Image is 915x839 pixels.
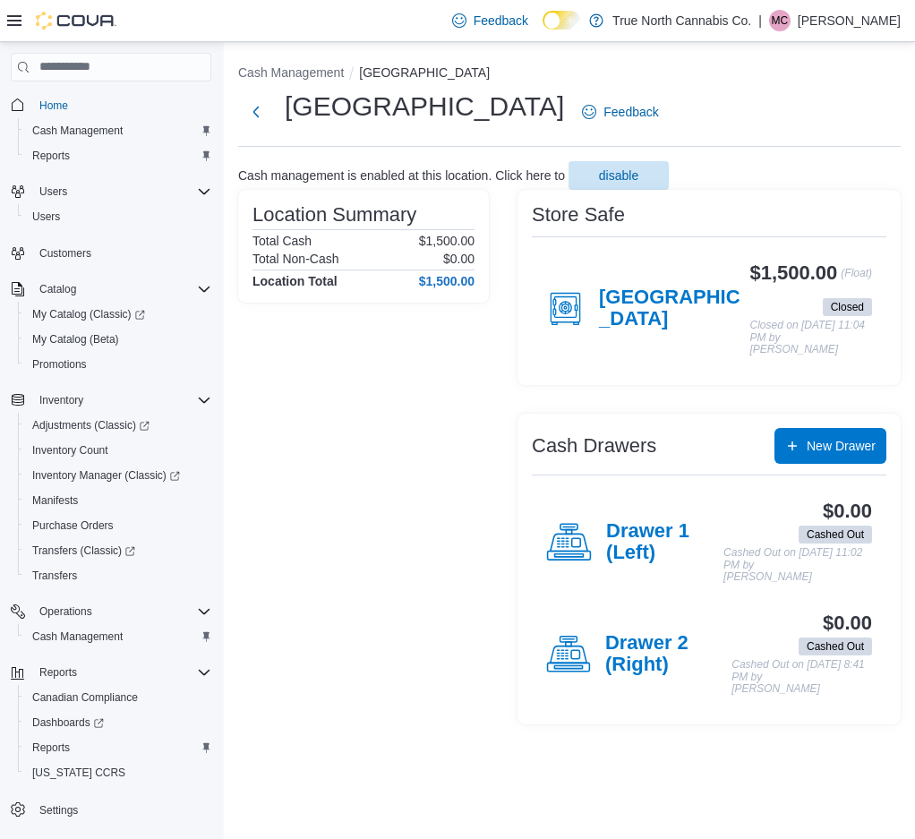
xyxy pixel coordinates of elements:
button: Catalog [32,278,83,300]
span: Transfers [25,565,211,586]
span: Adjustments (Classic) [25,415,211,436]
span: Reports [25,145,211,167]
span: Users [25,206,211,227]
button: Cash Management [18,624,218,649]
a: Manifests [25,490,85,511]
span: Inventory Count [25,440,211,461]
p: True North Cannabis Co. [612,10,751,31]
span: Purchase Orders [25,515,211,536]
h3: Cash Drawers [532,435,656,457]
button: Inventory [4,388,218,413]
button: Cash Management [18,118,218,143]
button: Operations [32,601,99,622]
span: Inventory [39,393,83,407]
span: My Catalog (Beta) [25,329,211,350]
span: Reports [25,737,211,758]
a: Inventory Count [25,440,115,461]
button: Reports [4,660,218,685]
p: Cash management is enabled at this location. Click here to [238,168,565,183]
button: Home [4,92,218,118]
button: Inventory [32,390,90,411]
span: Customers [32,242,211,264]
a: Transfers [25,565,84,586]
p: [PERSON_NAME] [798,10,901,31]
img: Cova [36,12,116,30]
span: Reports [32,149,70,163]
a: Cash Management [25,626,130,647]
p: Cashed Out on [DATE] 11:02 PM by [PERSON_NAME] [723,547,872,584]
span: Feedback [474,12,528,30]
span: disable [599,167,638,184]
button: Users [18,204,218,229]
h6: Total Cash [252,234,312,248]
button: [GEOGRAPHIC_DATA] [359,65,490,80]
button: disable [569,161,669,190]
span: Washington CCRS [25,762,211,783]
a: Adjustments (Classic) [18,413,218,438]
span: MC [772,10,789,31]
span: Closed [831,299,864,315]
span: Catalog [39,282,76,296]
button: Transfers [18,563,218,588]
span: Users [39,184,67,199]
span: Dashboards [32,715,104,730]
h6: Total Non-Cash [252,252,339,266]
a: Adjustments (Classic) [25,415,157,436]
h4: $1,500.00 [419,274,475,288]
span: Cashed Out [807,638,864,655]
span: My Catalog (Classic) [25,304,211,325]
a: Inventory Manager (Classic) [25,465,187,486]
span: Reports [39,665,77,680]
a: Promotions [25,354,94,375]
button: Operations [4,599,218,624]
span: Canadian Compliance [32,690,138,705]
button: Inventory Count [18,438,218,463]
button: Customers [4,240,218,266]
span: New Drawer [807,437,876,455]
span: Home [39,98,68,113]
a: Customers [32,243,98,264]
span: Transfers (Classic) [25,540,211,561]
span: Inventory Manager (Classic) [32,468,180,483]
button: Reports [32,662,84,683]
span: Dashboards [25,712,211,733]
h4: Drawer 2 (Right) [605,632,731,677]
a: Inventory Manager (Classic) [18,463,218,488]
button: Settings [4,796,218,822]
h3: $1,500.00 [750,262,838,284]
button: Next [238,94,274,130]
span: Home [32,94,211,116]
span: Reports [32,662,211,683]
a: [US_STATE] CCRS [25,762,133,783]
a: Dashboards [18,710,218,735]
button: Reports [18,143,218,168]
h4: Location Total [252,274,338,288]
span: Closed [823,298,872,316]
span: Adjustments (Classic) [32,418,150,432]
button: Reports [18,735,218,760]
p: $0.00 [443,252,475,266]
span: Cashed Out [799,638,872,655]
span: Catalog [32,278,211,300]
span: Users [32,181,211,202]
span: My Catalog (Classic) [32,307,145,321]
h4: Drawer 1 (Left) [606,520,723,565]
button: Catalog [4,277,218,302]
span: Reports [32,741,70,755]
button: Canadian Compliance [18,685,218,710]
a: Canadian Compliance [25,687,145,708]
p: (Float) [841,262,872,295]
button: Users [4,179,218,204]
span: Cashed Out [807,527,864,543]
span: Transfers [32,569,77,583]
span: [US_STATE] CCRS [32,766,125,780]
a: Home [32,95,75,116]
span: Inventory Count [32,443,108,458]
nav: Complex example [11,85,211,832]
nav: An example of EuiBreadcrumbs [238,64,901,85]
a: Transfers (Classic) [25,540,142,561]
button: Users [32,181,74,202]
span: Promotions [25,354,211,375]
p: | [758,10,762,31]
